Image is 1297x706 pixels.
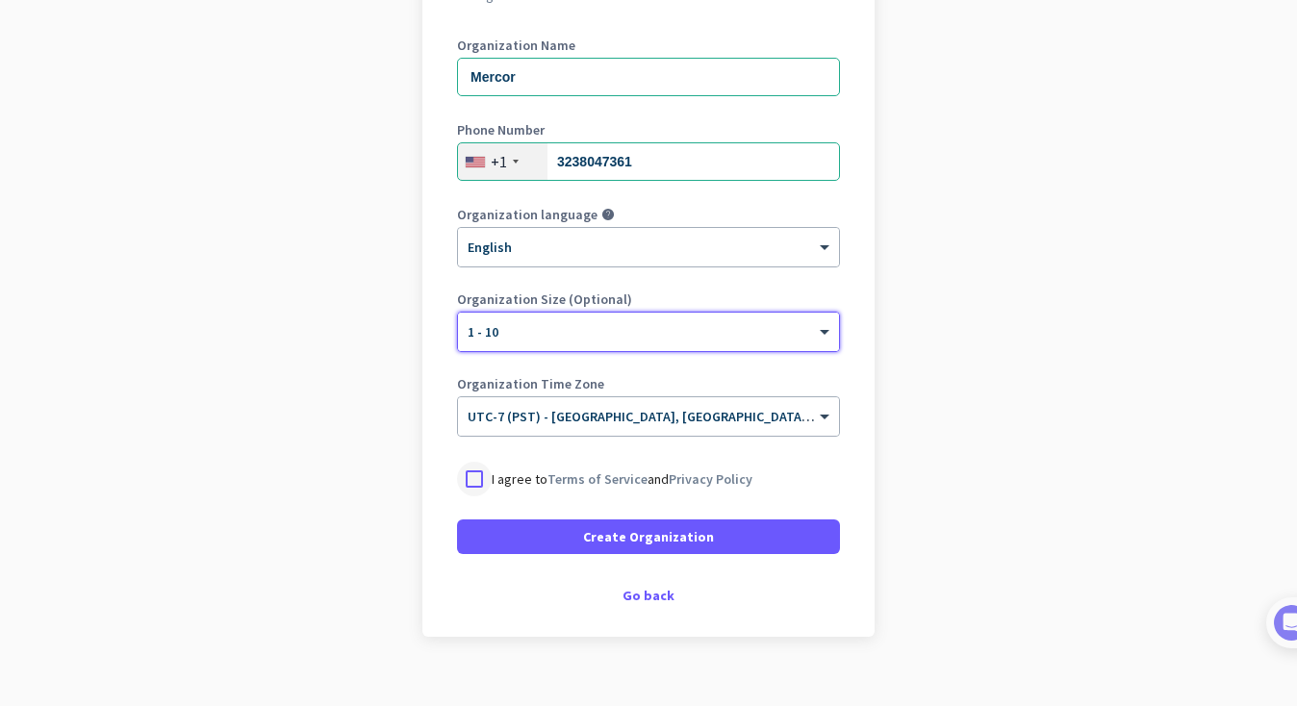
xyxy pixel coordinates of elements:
[457,142,840,181] input: 201-555-0123
[492,469,752,489] p: I agree to and
[583,527,714,546] span: Create Organization
[547,470,648,488] a: Terms of Service
[457,38,840,52] label: Organization Name
[457,519,840,554] button: Create Organization
[601,208,615,221] i: help
[669,470,752,488] a: Privacy Policy
[457,589,840,602] div: Go back
[457,292,840,306] label: Organization Size (Optional)
[457,208,598,221] label: Organization language
[457,123,840,137] label: Phone Number
[491,152,507,171] div: +1
[457,377,840,391] label: Organization Time Zone
[457,58,840,96] input: What is the name of your organization?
